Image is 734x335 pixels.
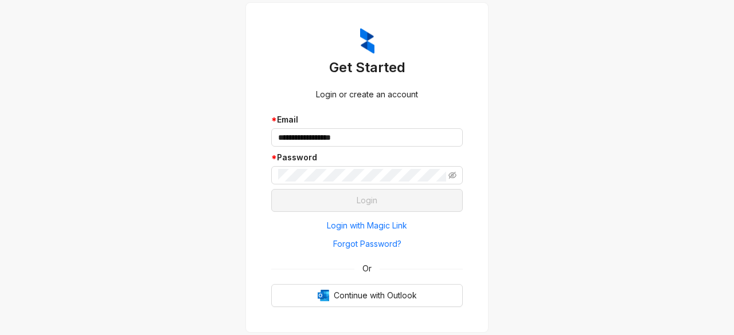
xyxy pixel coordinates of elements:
[318,290,329,301] img: Outlook
[271,58,463,77] h3: Get Started
[327,219,407,232] span: Login with Magic Link
[271,284,463,307] button: OutlookContinue with Outlook
[271,216,463,235] button: Login with Magic Link
[360,28,374,54] img: ZumaIcon
[271,113,463,126] div: Email
[448,171,456,179] span: eye-invisible
[271,189,463,212] button: Login
[333,238,401,250] span: Forgot Password?
[271,235,463,253] button: Forgot Password?
[271,151,463,164] div: Password
[334,289,417,302] span: Continue with Outlook
[354,262,380,275] span: Or
[271,88,463,101] div: Login or create an account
